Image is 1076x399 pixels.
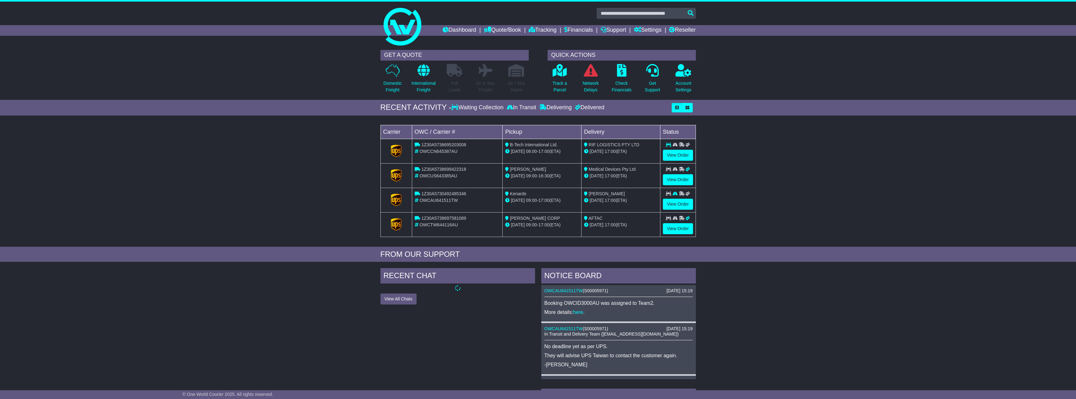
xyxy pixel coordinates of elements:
[544,309,693,315] p: More details: .
[529,25,556,36] a: Tracking
[508,80,525,93] p: Air / Sea Depot
[510,167,546,172] span: [PERSON_NAME]
[588,216,603,221] span: AFTAC
[526,149,537,154] span: 08:00
[663,174,693,185] a: View Order
[663,223,693,234] a: View Order
[412,125,503,139] td: OWC / Carrier #
[582,80,598,93] p: Network Delays
[380,268,535,285] div: RECENT CHAT
[581,125,660,139] td: Delivery
[421,191,466,196] span: 1Z30A5730492485346
[412,80,436,93] p: International Freight
[451,104,505,111] div: Waiting Collection
[675,80,691,93] p: Account Settings
[644,64,660,97] a: GetSupport
[380,294,417,305] button: View All Chats
[411,64,436,97] a: InternationalFreight
[443,25,476,36] a: Dashboard
[505,222,579,228] div: - (ETA)
[544,326,693,332] div: ( )
[601,25,626,36] a: Support
[544,362,693,368] p: -[PERSON_NAME]
[669,25,696,36] a: Reseller
[383,64,402,97] a: DomesticFreight
[548,50,696,61] div: QUICK ACTIONS
[590,149,604,154] span: [DATE]
[391,194,401,206] img: GetCarrierServiceLogo
[538,198,549,203] span: 17:00
[552,64,567,97] a: Track aParcel
[544,326,583,331] a: OWCAU641511TW
[419,149,457,154] span: OWCCN645387AU
[663,150,693,161] a: View Order
[538,149,549,154] span: 17:00
[611,64,632,97] a: CheckFinancials
[391,145,401,157] img: GetCarrierServiceLogo
[589,167,636,172] span: Medical Devices Pty Ltd
[421,167,466,172] span: 1Z30A5738699422318
[666,288,692,294] div: [DATE] 15:19
[511,149,525,154] span: [DATE]
[476,80,495,93] p: Air & Sea Freight
[484,25,521,36] a: Quote/Book
[183,392,273,397] span: © One World Courier 2025. All rights reserved.
[447,80,462,93] p: Full Loads
[383,80,401,93] p: Domestic Freight
[675,64,692,97] a: AccountSettings
[584,222,658,228] div: (ETA)
[421,142,466,147] span: 1Z30A5738695203008
[391,169,401,182] img: GetCarrierServiceLogo
[584,288,607,293] span: S00005971
[573,310,583,315] a: here
[605,222,616,227] span: 17:00
[419,198,458,203] span: OWCAU641511TW
[380,103,451,112] div: RECENT ACTIVITY -
[544,353,693,359] p: They will advise UPS Taiwan to contact the customer again.
[590,173,604,178] span: [DATE]
[544,332,679,337] span: In Transit and Delivery Team ([EMAIL_ADDRESS][DOMAIN_NAME])
[510,216,560,221] span: [PERSON_NAME] CORP
[584,197,658,204] div: (ETA)
[573,104,604,111] div: Delivered
[544,343,693,349] p: No deadline yet as per UPS.
[589,191,625,196] span: [PERSON_NAME]
[663,199,693,210] a: View Order
[660,125,696,139] td: Status
[538,104,573,111] div: Delivering
[538,222,549,227] span: 17:00
[584,173,658,179] div: (ETA)
[584,148,658,155] div: (ETA)
[419,222,458,227] span: OWCTW644116AU
[505,173,579,179] div: - (ETA)
[380,250,696,259] div: FROM OUR SUPPORT
[391,218,401,231] img: GetCarrierServiceLogo
[590,198,604,203] span: [DATE]
[584,379,607,384] span: S00005971
[541,268,696,285] div: NOTICE BOARD
[666,379,692,384] div: [DATE] 12:40
[634,25,662,36] a: Settings
[419,173,457,178] span: OWCUS643385AU
[505,148,579,155] div: - (ETA)
[503,125,582,139] td: Pickup
[605,149,616,154] span: 17:00
[526,222,537,227] span: 09:00
[511,198,525,203] span: [DATE]
[589,142,639,147] span: RIF LOGISTICS PTY LTD
[511,173,525,178] span: [DATE]
[645,80,660,93] p: Get Support
[605,173,616,178] span: 17:00
[526,173,537,178] span: 09:00
[511,222,525,227] span: [DATE]
[544,288,583,293] a: OWCAU641511TW
[666,326,692,332] div: [DATE] 15:19
[553,80,567,93] p: Track a Parcel
[564,25,593,36] a: Financials
[510,191,526,196] span: Kenards
[526,198,537,203] span: 09:00
[421,216,466,221] span: 1Z30A5738697581089
[605,198,616,203] span: 17:00
[590,222,604,227] span: [DATE]
[505,104,538,111] div: In Transit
